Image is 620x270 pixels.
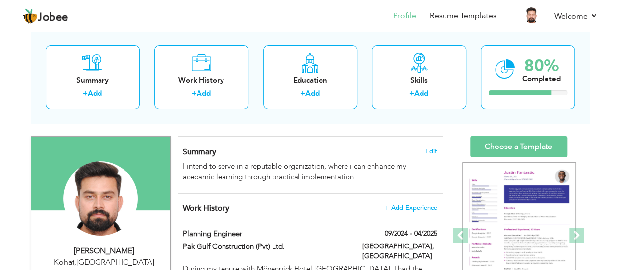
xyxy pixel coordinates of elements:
a: Jobee [22,8,68,24]
h4: Adding a summary is a quick and easy way to highlight your experience and interests. [183,147,437,157]
a: Add [305,88,320,98]
img: Hassan Saeed [63,161,138,236]
a: Choose a Template [470,136,567,157]
img: jobee.io [22,8,38,24]
a: Resume Templates [430,10,496,22]
div: Skills [380,75,458,86]
span: Work History [183,203,229,214]
label: Pak Gulf Construction (Pvt) Ltd. [183,242,347,252]
a: Welcome [554,10,598,22]
img: Profile Img [524,7,540,23]
label: Planning Engineer [183,229,347,239]
div: Summary [53,75,132,86]
span: Jobee [38,12,68,23]
div: Education [271,75,349,86]
span: Summary [183,147,216,157]
div: Kohat [GEOGRAPHIC_DATA] [39,257,170,268]
label: + [409,88,414,98]
div: 80% [522,58,561,74]
span: Edit [425,148,437,155]
label: + [83,88,88,98]
div: I intend to serve in a reputable organization, where i can enhance my acedamic learning through p... [183,161,437,182]
div: [PERSON_NAME] [39,245,170,257]
a: Add [88,88,102,98]
span: + Add Experience [385,204,437,211]
div: Work History [162,75,241,86]
div: Completed [522,74,561,84]
label: + [192,88,197,98]
label: [GEOGRAPHIC_DATA], [GEOGRAPHIC_DATA] [362,242,437,261]
label: + [300,88,305,98]
h4: This helps to show the companies you have worked for. [183,203,437,213]
span: , [74,257,76,268]
a: Add [197,88,211,98]
label: 09/2024 - 04/2025 [385,229,437,239]
a: Profile [393,10,416,22]
a: Add [414,88,428,98]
